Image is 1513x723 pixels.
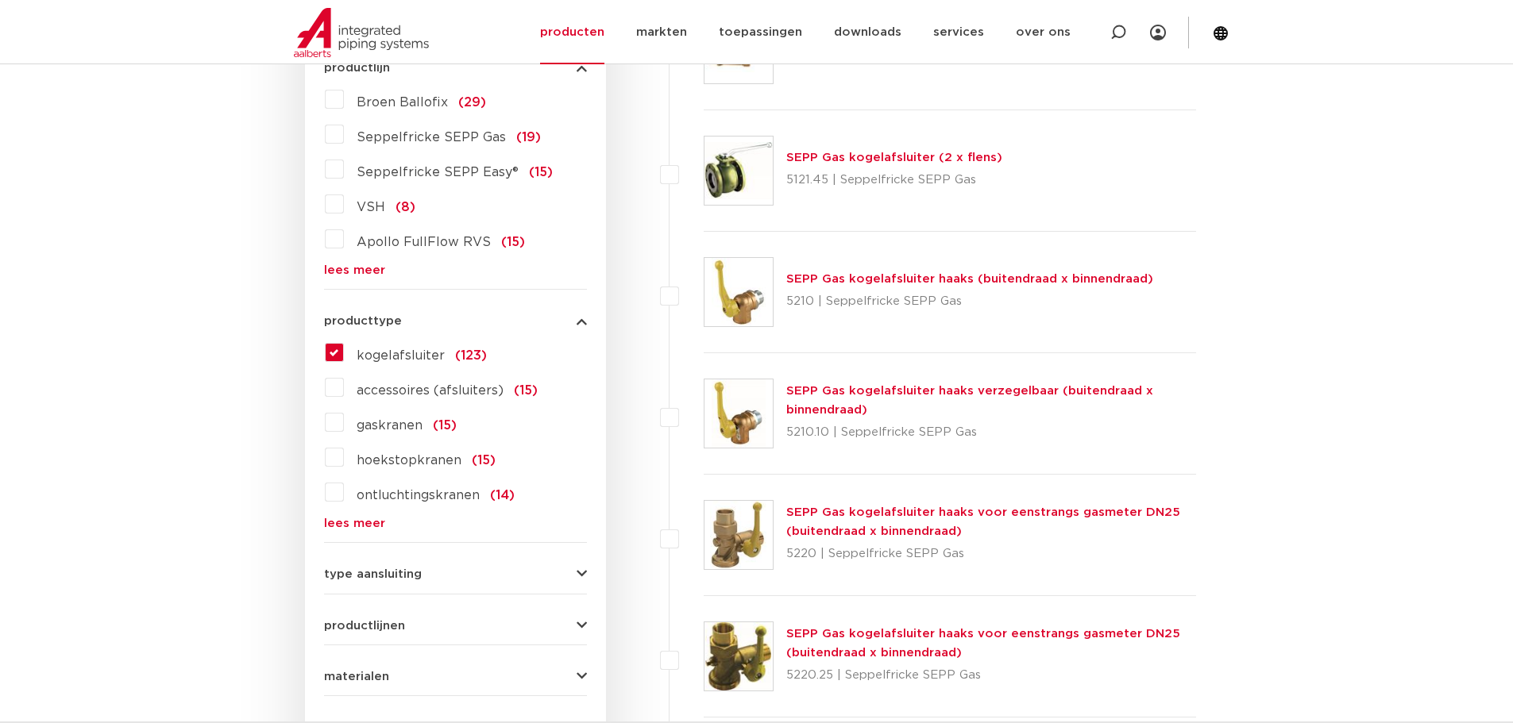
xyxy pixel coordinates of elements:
[786,152,1002,163] a: SEPP Gas kogelafsluiter (2 x flens)
[357,131,506,144] span: Seppelfricke SEPP Gas
[704,501,773,569] img: Thumbnail for SEPP Gas kogelafsluiter haaks voor eenstrangs gasmeter DN25 (buitendraad x binnendr...
[357,166,519,179] span: Seppelfricke SEPP Easy®
[786,385,1153,416] a: SEPP Gas kogelafsluiter haaks verzegelbaar (buitendraad x binnendraad)
[704,379,773,448] img: Thumbnail for SEPP Gas kogelafsluiter haaks verzegelbaar (buitendraad x binnendraad)
[357,201,385,213] span: VSH
[472,454,496,467] span: (15)
[704,258,773,326] img: Thumbnail for SEPP Gas kogelafsluiter haaks (buitendraad x binnendraad)
[704,137,773,205] img: Thumbnail for SEPP Gas kogelafsluiter (2 x flens)
[433,419,457,432] span: (15)
[786,167,1002,193] p: 5121.45 | Seppelfricke SEPP Gas
[786,628,1180,659] a: SEPP Gas kogelafsluiter haaks voor eenstrangs gasmeter DN25 (buitendraad x binnendraad)
[324,568,587,580] button: type aansluiting
[786,506,1180,537] a: SEPP Gas kogelafsluiter haaks voor eenstrangs gasmeter DN25 (buitendraad x binnendraad)
[786,289,1153,314] p: 5210 | Seppelfricke SEPP Gas
[324,517,587,529] a: lees meer
[455,349,487,362] span: (123)
[458,96,486,109] span: (29)
[501,236,525,248] span: (15)
[396,201,415,213] span: (8)
[357,349,445,362] span: kogelafsluiter
[324,620,405,632] span: productlijnen
[516,131,541,144] span: (19)
[324,671,587,683] button: materialen
[324,315,587,327] button: producttype
[357,454,461,467] span: hoekstopkranen
[324,671,389,683] span: materialen
[324,62,587,74] button: productlijn
[324,264,587,276] a: lees meer
[324,315,402,327] span: producttype
[786,663,1197,688] p: 5220.25 | Seppelfricke SEPP Gas
[786,420,1197,445] p: 5210.10 | Seppelfricke SEPP Gas
[357,236,491,248] span: Apollo FullFlow RVS
[324,568,422,580] span: type aansluiting
[357,419,423,432] span: gaskranen
[324,62,390,74] span: productlijn
[786,541,1197,567] p: 5220 | Seppelfricke SEPP Gas
[786,273,1153,285] a: SEPP Gas kogelafsluiter haaks (buitendraad x binnendraad)
[357,96,448,109] span: Broen Ballofix
[357,384,504,397] span: accessoires (afsluiters)
[490,489,515,502] span: (14)
[324,620,587,632] button: productlijnen
[529,166,553,179] span: (15)
[704,622,773,690] img: Thumbnail for SEPP Gas kogelafsluiter haaks voor eenstrangs gasmeter DN25 (buitendraad x binnendr...
[514,384,538,397] span: (15)
[357,489,480,502] span: ontluchtingskranen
